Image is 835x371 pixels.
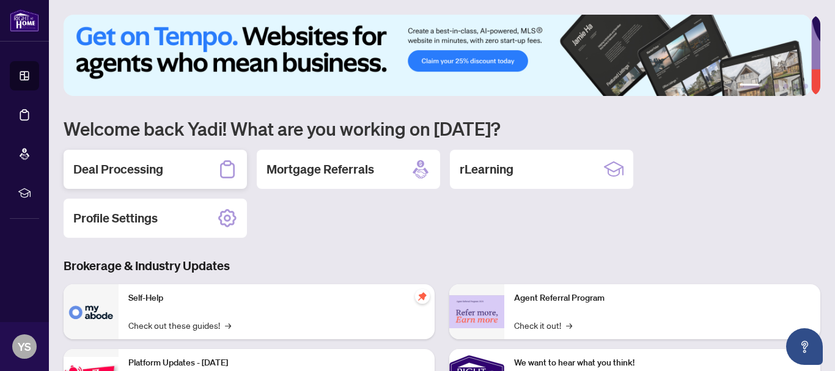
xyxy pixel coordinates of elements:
span: → [566,318,572,332]
p: Self-Help [128,292,425,305]
button: 6 [803,84,808,89]
img: Slide 0 [64,15,811,96]
h2: Deal Processing [73,161,163,178]
a: Check it out!→ [514,318,572,332]
span: → [225,318,231,332]
button: 4 [784,84,789,89]
h3: Brokerage & Industry Updates [64,257,820,274]
img: Agent Referral Program [449,295,504,329]
span: YS [18,338,31,355]
button: 3 [774,84,779,89]
button: 2 [764,84,769,89]
h2: Mortgage Referrals [267,161,374,178]
p: We want to hear what you think! [514,356,811,370]
h2: Profile Settings [73,210,158,227]
button: Open asap [786,328,823,365]
h2: rLearning [460,161,513,178]
button: 5 [793,84,798,89]
p: Agent Referral Program [514,292,811,305]
h1: Welcome back Yadi! What are you working on [DATE]? [64,117,820,140]
img: logo [10,9,39,32]
a: Check out these guides!→ [128,318,231,332]
img: Self-Help [64,284,119,339]
span: pushpin [415,289,430,304]
p: Platform Updates - [DATE] [128,356,425,370]
button: 1 [740,84,759,89]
